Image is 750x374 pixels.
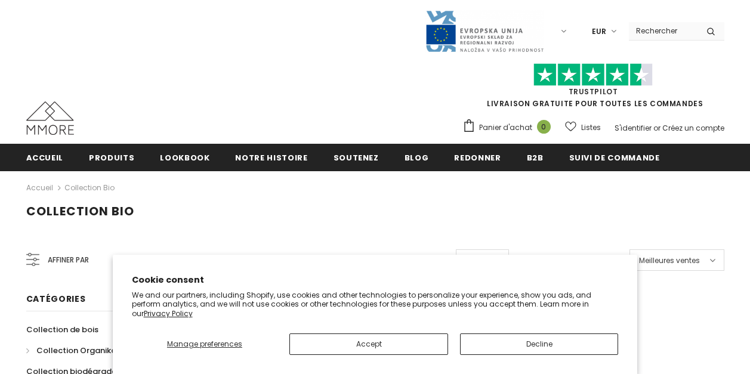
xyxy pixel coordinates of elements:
[132,333,278,355] button: Manage preferences
[26,340,116,361] a: Collection Organika
[639,255,700,267] span: Meilleures ventes
[26,101,74,135] img: Cas MMORE
[581,122,601,134] span: Listes
[26,324,98,335] span: Collection de bois
[26,181,53,195] a: Accueil
[454,152,501,163] span: Redonner
[569,152,660,163] span: Suivi de commande
[289,333,448,355] button: Accept
[89,152,134,163] span: Produits
[334,152,379,163] span: soutenez
[167,339,242,349] span: Manage preferences
[615,123,652,133] a: S'identifier
[565,117,601,138] a: Listes
[26,144,64,171] a: Accueil
[160,152,209,163] span: Lookbook
[653,123,661,133] span: or
[26,319,98,340] a: Collection de bois
[235,152,307,163] span: Notre histoire
[132,274,619,286] h2: Cookie consent
[235,144,307,171] a: Notre histoire
[460,333,619,355] button: Decline
[89,144,134,171] a: Produits
[64,183,115,193] a: Collection Bio
[537,120,551,134] span: 0
[26,293,86,305] span: Catégories
[527,144,544,171] a: B2B
[592,26,606,38] span: EUR
[569,86,618,97] a: TrustPilot
[569,144,660,171] a: Suivi de commande
[629,22,697,39] input: Search Site
[462,69,724,109] span: LIVRAISON GRATUITE POUR TOUTES LES COMMANDES
[425,10,544,53] img: Javni Razpis
[479,122,532,134] span: Panier d'achat
[160,144,209,171] a: Lookbook
[26,203,134,220] span: Collection Bio
[533,63,653,86] img: Faites confiance aux étoiles pilotes
[425,26,544,36] a: Javni Razpis
[132,290,619,319] p: We and our partners, including Shopify, use cookies and other technologies to personalize your ex...
[454,144,501,171] a: Redonner
[405,152,429,163] span: Blog
[36,345,116,356] span: Collection Organika
[405,144,429,171] a: Blog
[144,308,193,319] a: Privacy Policy
[334,144,379,171] a: soutenez
[26,152,64,163] span: Accueil
[662,123,724,133] a: Créez un compte
[527,152,544,163] span: B2B
[48,254,89,267] span: Affiner par
[462,119,557,137] a: Panier d'achat 0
